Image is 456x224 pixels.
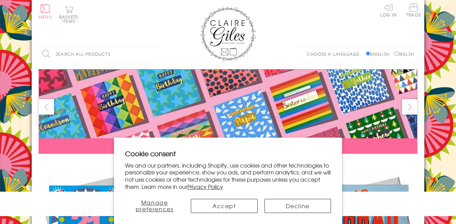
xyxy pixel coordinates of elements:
button: Manage preferences [125,199,184,213]
input: Search all products [39,46,159,62]
label: Welsh [394,51,414,57]
input: Search [152,46,159,62]
a: Trade [406,3,421,18]
input: Welsh [394,51,399,56]
a: Log In [380,3,397,17]
a: Privacy Policy [187,182,223,191]
img: Claire Giles Greetings Cards [200,7,256,61]
button: prev [39,99,54,115]
span: Trade [406,3,421,17]
button: Menu [39,4,52,19]
h2: Cookie consent [125,149,331,158]
button: Basket0 items [59,6,78,23]
button: next [402,99,417,115]
button: Accept [191,199,257,213]
label: English [366,51,393,57]
span: Manage preferences [136,198,174,213]
p: Choose a language: [307,51,364,57]
div: Carousel Pagination [39,159,417,170]
span: 0 items [62,14,78,24]
button: Decline [265,199,331,213]
p: We and our partners, including Shopify, use cookies and other technologies to personalize your ex... [125,162,331,190]
input: English [366,51,370,56]
span: Menu [39,14,52,20]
